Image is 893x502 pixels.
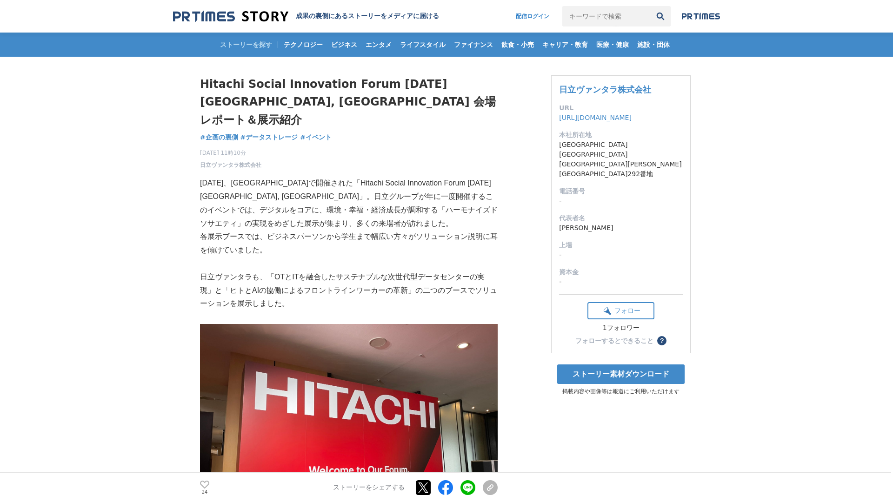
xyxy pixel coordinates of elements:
[575,337,653,344] div: フォローするとできること
[633,40,673,49] span: 施設・団体
[296,12,439,20] h2: 成果の裏側にあるストーリーをメディアに届ける
[559,196,683,206] dd: -
[559,267,683,277] dt: 資本金
[559,240,683,250] dt: 上場
[539,40,592,49] span: キャリア・教育
[682,13,720,20] img: prtimes
[300,132,332,142] a: #イベント
[587,302,654,319] button: フォロー
[650,6,671,26] button: 検索
[559,140,683,179] dd: [GEOGRAPHIC_DATA][GEOGRAPHIC_DATA][GEOGRAPHIC_DATA][PERSON_NAME][GEOGRAPHIC_DATA]292番地
[280,33,327,57] a: テクノロジー
[557,364,685,384] a: ストーリー素材ダウンロード
[300,133,332,141] span: #イベント
[362,33,395,57] a: エンタメ
[559,277,683,287] dd: -
[498,33,538,57] a: 飲食・小売
[200,132,238,142] a: #企画の裏側
[200,133,238,141] span: #企画の裏側
[173,10,288,23] img: 成果の裏側にあるストーリーをメディアに届ける
[200,161,261,169] a: 日立ヴァンタラ株式会社
[659,337,665,344] span: ？
[200,75,498,129] h1: Hitachi Social Innovation Forum [DATE] [GEOGRAPHIC_DATA], [GEOGRAPHIC_DATA] 会場レポート＆展示紹介
[333,483,405,492] p: ストーリーをシェアする
[200,230,498,257] p: 各展示ブースでは、ビジネスパーソンから学生まで幅広い方々がソリューション説明に耳を傾けていました。
[551,388,691,396] p: 掲載内容や画像等は報道にご利用いただけます
[559,250,683,260] dd: -
[498,40,538,49] span: 飲食・小売
[396,33,449,57] a: ライフスタイル
[327,40,361,49] span: ビジネス
[450,33,497,57] a: ファイナンス
[559,223,683,233] dd: [PERSON_NAME]
[240,133,298,141] span: #データストレージ
[559,85,651,94] a: 日立ヴァンタラ株式会社
[539,33,592,57] a: キャリア・教育
[450,40,497,49] span: ファイナンス
[362,40,395,49] span: エンタメ
[559,213,683,223] dt: 代表者名
[559,186,683,196] dt: 電話番号
[396,40,449,49] span: ライフスタイル
[593,33,633,57] a: 医療・健康
[173,10,439,23] a: 成果の裏側にあるストーリーをメディアに届ける 成果の裏側にあるストーリーをメディアに届ける
[559,103,683,113] dt: URL
[559,130,683,140] dt: 本社所在地
[327,33,361,57] a: ビジネス
[200,149,261,157] span: [DATE] 11時10分
[506,6,559,26] a: 配信ログイン
[562,6,650,26] input: キーワードで検索
[587,324,654,332] div: 1フォロワー
[240,132,298,142] a: #データストレージ
[559,114,632,121] a: [URL][DOMAIN_NAME]
[593,40,633,49] span: 医療・健康
[200,271,498,310] p: 日立ヴァンタラも、「OTとITを融合したサステナブルな次世代型データセンターの実現」と「ヒトとAIの協働によるフロントラインワーカーの革新」の二つのブースでソリューションを展示しました。
[657,336,666,345] button: ？
[200,177,498,230] p: [DATE]、[GEOGRAPHIC_DATA]で開催された「Hitachi Social Innovation Forum [DATE] [GEOGRAPHIC_DATA], [GEOGRAP...
[633,33,673,57] a: 施設・団体
[200,489,209,494] p: 24
[280,40,327,49] span: テクノロジー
